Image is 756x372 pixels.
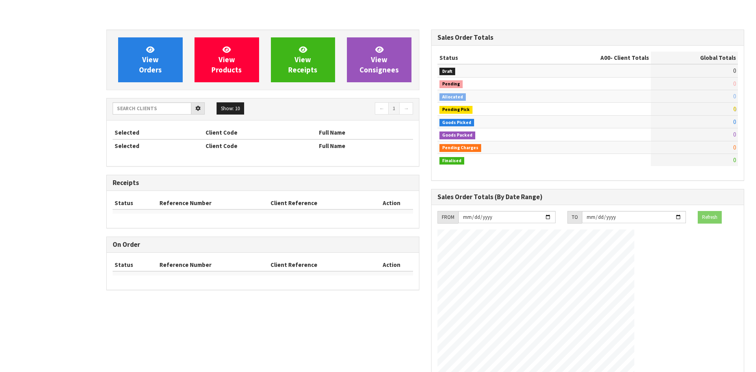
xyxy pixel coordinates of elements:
span: Pending [439,80,463,88]
th: Reference Number [157,259,269,271]
th: Global Totals [651,52,738,64]
th: Action [370,259,413,271]
th: Status [113,197,157,209]
nav: Page navigation [269,102,413,116]
input: Search clients [113,102,191,115]
span: View Receipts [288,45,317,74]
button: Refresh [698,211,722,224]
div: FROM [437,211,458,224]
div: TO [567,211,582,224]
h3: Sales Order Totals (By Date Range) [437,193,738,201]
span: 0 [733,118,736,126]
th: Status [113,259,157,271]
th: Selected [113,126,204,139]
a: 1 [388,102,400,115]
a: ViewReceipts [271,37,335,82]
th: Action [370,197,413,209]
a: ViewProducts [195,37,259,82]
span: Finalised [439,157,464,165]
span: 0 [733,105,736,113]
button: Show: 10 [217,102,244,115]
span: 0 [733,80,736,87]
span: 0 [733,131,736,138]
th: Client Code [204,139,317,152]
span: Goods Packed [439,131,475,139]
a: ViewOrders [118,37,183,82]
a: → [399,102,413,115]
th: Full Name [317,139,413,152]
span: View Consignees [359,45,399,74]
h3: On Order [113,241,413,248]
span: 0 [733,144,736,151]
span: Goods Picked [439,119,474,127]
a: ViewConsignees [347,37,411,82]
th: Client Reference [269,259,370,271]
h3: Receipts [113,179,413,187]
th: Status [437,52,537,64]
th: Client Reference [269,197,370,209]
a: ← [375,102,389,115]
h3: Sales Order Totals [437,34,738,41]
span: Pending Charges [439,144,481,152]
th: Reference Number [157,197,269,209]
span: View Orders [139,45,162,74]
span: Pending Pick [439,106,472,114]
span: 0 [733,93,736,100]
span: 0 [733,67,736,74]
span: Draft [439,68,455,76]
span: View Products [211,45,242,74]
span: Allocated [439,93,466,101]
th: Selected [113,139,204,152]
span: 0 [733,156,736,164]
th: Full Name [317,126,413,139]
span: A00 [600,54,610,61]
th: Client Code [204,126,317,139]
th: - Client Totals [537,52,651,64]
